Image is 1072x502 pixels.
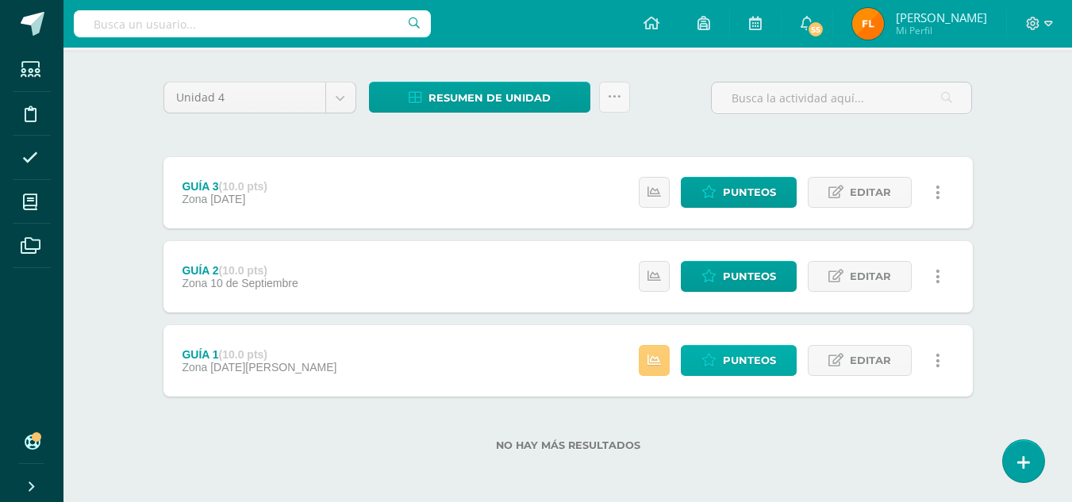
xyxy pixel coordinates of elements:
span: Zona [182,193,207,205]
strong: (10.0 pts) [219,264,267,277]
div: GUÍA 1 [182,348,336,361]
span: Zona [182,277,207,289]
div: GUÍA 3 [182,180,267,193]
span: Editar [850,262,891,291]
strong: (10.0 pts) [219,348,267,361]
span: [DATE] [210,193,245,205]
input: Busca la actividad aquí... [712,82,971,113]
span: 10 de Septiembre [210,277,298,289]
span: [PERSON_NAME] [896,10,987,25]
span: Resumen de unidad [428,83,551,113]
span: Mi Perfil [896,24,987,37]
a: Unidad 4 [164,82,355,113]
span: Editar [850,346,891,375]
span: Zona [182,361,207,374]
a: Punteos [681,261,797,292]
div: GUÍA 2 [182,264,298,277]
img: 25f6e6797fd9adb8834a93e250faf539.png [852,8,884,40]
span: Editar [850,178,891,207]
label: No hay más resultados [163,439,973,451]
span: 55 [807,21,824,38]
strong: (10.0 pts) [219,180,267,193]
span: Unidad 4 [176,82,313,113]
a: Punteos [681,177,797,208]
a: Punteos [681,345,797,376]
span: Punteos [723,262,776,291]
span: Punteos [723,178,776,207]
a: Resumen de unidad [369,82,590,113]
input: Busca un usuario... [74,10,431,37]
span: [DATE][PERSON_NAME] [210,361,336,374]
span: Punteos [723,346,776,375]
